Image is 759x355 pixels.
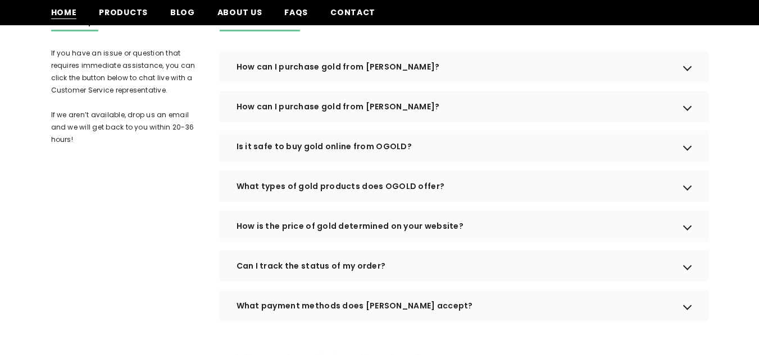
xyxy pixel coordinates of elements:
span: Home [51,7,77,19]
a: Contact [319,6,387,25]
div: How can I purchase gold from [PERSON_NAME]? [220,51,708,82]
div: What types of gold products does OGOLD offer? [220,170,708,202]
div: Is it safe to buy gold online from OGOLD? [220,131,708,162]
span: Contact [330,7,375,18]
span: About us [217,7,262,18]
a: Products [88,6,159,25]
span: Products [99,7,148,18]
span: FAQs [284,7,308,18]
a: Home [40,6,88,25]
div: How can I purchase gold from [PERSON_NAME]? [220,91,708,122]
a: About us [206,6,274,25]
a: Blog [159,6,206,25]
span: Blog [170,7,195,18]
span: If you have an issue or question that requires immediate assistance, you can click the button bel... [51,48,196,144]
div: What payment methods does [PERSON_NAME] accept? [220,290,708,321]
div: Can I track the status of my order? [220,250,708,282]
div: How is the price of gold determined on your website? [220,210,708,242]
a: FAQs [273,6,319,25]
